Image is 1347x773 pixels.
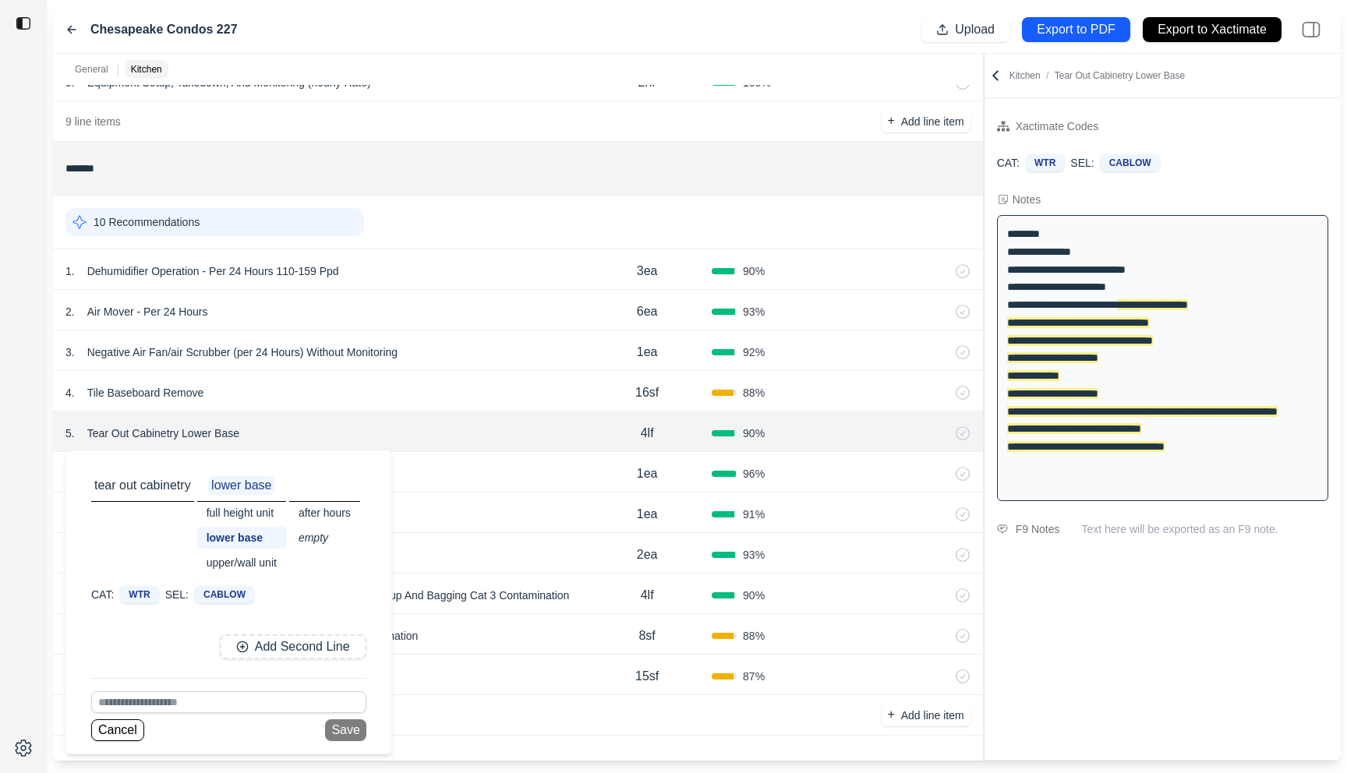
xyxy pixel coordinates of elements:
div: Notes [1013,192,1041,207]
button: +Add line item [881,111,970,132]
div: upper/wall unit [197,552,286,574]
p: Tear Out Cabinetry Lower Base [81,422,246,444]
span: 93 % [743,304,765,319]
p: Add line item [901,114,964,129]
p: 1 . [65,263,75,279]
p: Tile Baseboard Remove [81,382,210,404]
p: 9 line items [65,114,121,129]
p: 5 . [65,425,75,441]
span: 92 % [743,344,765,360]
div: after hours [289,502,360,524]
p: SEL: [165,587,189,602]
p: 1ea [637,464,658,483]
span: 90 % [743,588,765,603]
p: Upload [955,21,995,39]
div: WTR [1026,154,1064,171]
span: / [1041,70,1055,81]
p: + [887,112,894,130]
p: + [887,706,894,724]
p: 4 . [65,385,75,401]
p: Text here will be exported as an F9 note. [1081,521,1328,537]
p: 8sf [638,627,655,645]
img: toggle sidebar [16,16,31,31]
span: 88 % [743,628,765,644]
p: General [75,63,108,76]
div: F9 Notes [1016,520,1060,538]
p: Export to Xactimate [1158,21,1267,39]
p: 10 Recommendations [94,214,200,230]
div: lower base [197,527,286,549]
p: 1ea [637,343,658,362]
p: 4lf [641,586,654,605]
p: Export to PDF [1037,21,1115,39]
span: 90 % [743,425,765,441]
img: right-panel.svg [1294,12,1328,47]
p: Add Second Line [255,638,350,656]
p: Add line item [901,708,964,723]
p: 3ea [637,262,658,281]
button: Upload [921,17,1009,42]
div: full height unit [197,502,286,524]
p: lower base [208,476,274,495]
img: comment [997,524,1008,534]
p: 6ea [637,302,658,321]
p: 1ea [637,505,658,524]
span: Tear Out Cabinetry Lower Base [1055,70,1185,81]
p: tear out cabinetry [91,476,194,495]
button: Export to PDF [1022,17,1130,42]
span: 93 % [743,547,765,563]
p: 3 . [65,344,75,360]
button: Cancel [91,719,144,741]
p: Air Mover - Per 24 Hours [81,301,214,323]
span: 96 % [743,466,765,482]
button: Export to Xactimate [1143,17,1282,42]
p: CAT: [997,155,1020,171]
p: Kitchen [131,63,162,76]
span: 87 % [743,669,765,684]
p: 16sf [635,383,659,402]
p: Kitchen [1009,69,1185,82]
p: 4lf [641,424,654,443]
label: Chesapeake Condos 227 [90,20,238,39]
button: +Add line item [881,704,970,726]
div: CABLOW [1101,154,1160,171]
p: 15sf [635,667,659,686]
button: Add Second Line [220,634,366,659]
div: Xactimate Codes [1016,117,1099,136]
div: empty [289,527,360,549]
p: CAT: [91,587,114,602]
div: CABLOW [195,586,254,603]
p: Dehumidifier Operation - Per 24 Hours 110-159 Ppd [81,260,345,282]
p: 2ea [637,545,658,564]
div: WTR [120,586,158,603]
span: 91 % [743,507,765,522]
p: SEL: [1070,155,1094,171]
p: Negative Air Fan/air Scrubber (per 24 Hours) Without Monitoring [81,341,404,363]
span: 88 % [743,385,765,401]
span: 90 % [743,263,765,279]
p: 2 . [65,304,75,319]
